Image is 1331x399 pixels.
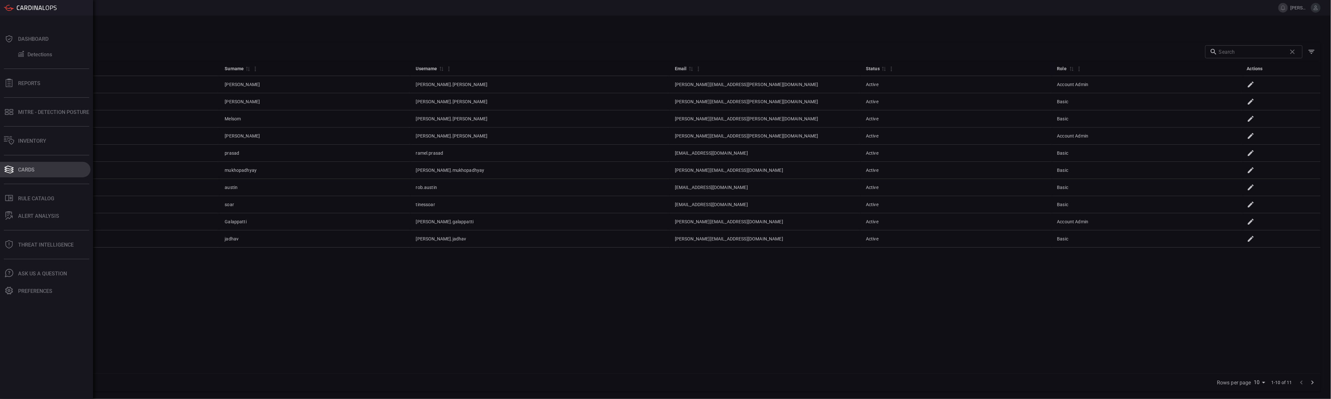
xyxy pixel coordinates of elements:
td: Active [861,196,1052,213]
div: Cards [18,167,35,173]
button: Column Actions [886,64,897,74]
td: ramel [28,145,219,162]
input: Search [1219,45,1284,58]
span: Sort by Surname ascending [244,66,251,72]
td: Active [861,162,1052,179]
div: Rows per page [1254,377,1267,388]
div: ALERT ANALYSIS [18,213,59,219]
div: MITRE - Detection Posture [18,109,89,115]
td: [PERSON_NAME] [28,162,219,179]
span: Sort by Email ascending [687,66,695,72]
button: Column Actions [444,64,454,74]
td: [PERSON_NAME].mukhopadhyay [411,162,670,179]
td: Active [861,127,1052,145]
div: Ask Us A Question [18,271,67,277]
td: [PERSON_NAME].[PERSON_NAME] [411,110,670,127]
span: 1-10 of 11 [1272,379,1293,386]
button: Column Actions [250,64,261,74]
td: Basic [1052,196,1243,213]
div: Inventory [18,138,46,144]
td: Account Admin [1052,213,1243,230]
div: Preferences [18,288,52,294]
td: Account Admin [1052,127,1243,145]
div: Dashboard [18,36,48,42]
button: Column Actions [693,64,704,74]
td: [PERSON_NAME].[PERSON_NAME] [411,93,670,110]
td: Basic [1052,145,1243,162]
button: Show/Hide filters [1305,45,1318,58]
td: soar [219,196,410,213]
td: rob.austin [411,179,670,196]
td: mukhopadhyay [219,162,410,179]
td: [PERSON_NAME] [28,93,219,110]
td: [PERSON_NAME] [219,93,410,110]
button: Go to next page [1307,377,1318,388]
div: Detections [27,51,52,58]
td: [PERSON_NAME][EMAIL_ADDRESS][PERSON_NAME][DOMAIN_NAME] [670,127,861,145]
td: [PERSON_NAME].[PERSON_NAME] [411,76,670,93]
td: [EMAIL_ADDRESS][DOMAIN_NAME] [670,145,861,162]
td: jadhav [219,230,410,248]
span: [PERSON_NAME].[PERSON_NAME] [1291,5,1308,10]
span: Go to next page [1307,379,1318,385]
div: Email [675,65,687,72]
div: Reports [18,80,40,86]
td: Active [861,179,1052,196]
td: austin [219,179,410,196]
td: Account Admin [1052,76,1243,93]
td: [PERSON_NAME] [28,76,219,93]
td: [PERSON_NAME] [219,76,410,93]
td: rob [28,179,219,196]
td: Basic [1052,179,1243,196]
span: Sort by Status ascending [880,66,888,72]
td: Basic [1052,230,1243,248]
td: Melsom [219,110,410,127]
div: Surname [225,65,244,72]
div: Username [416,65,437,72]
td: [PERSON_NAME] [28,230,219,248]
td: [PERSON_NAME][EMAIL_ADDRESS][PERSON_NAME][DOMAIN_NAME] [670,93,861,110]
h1: User Management [28,23,1321,32]
td: [PERSON_NAME][EMAIL_ADDRESS][PERSON_NAME][DOMAIN_NAME] [670,76,861,93]
td: Active [861,230,1052,248]
td: Active [861,76,1052,93]
td: [EMAIL_ADDRESS][DOMAIN_NAME] [670,196,861,213]
span: Sort by Role ascending [1068,66,1075,72]
td: [EMAIL_ADDRESS][DOMAIN_NAME] [670,179,861,196]
td: [PERSON_NAME].galappatti [411,213,670,230]
button: Column Actions [1074,64,1084,74]
td: ramel.prasad [411,145,670,162]
td: tines [28,196,219,213]
td: [PERSON_NAME][EMAIL_ADDRESS][DOMAIN_NAME] [670,230,861,248]
td: [PERSON_NAME] [28,110,219,127]
td: Basic [1052,93,1243,110]
td: [PERSON_NAME].jadhav [411,230,670,248]
td: Basic [1052,162,1243,179]
td: Galappatti [219,213,410,230]
div: Threat Intelligence [18,242,74,248]
td: tinessoar [411,196,670,213]
span: Go to previous page [1296,379,1307,385]
td: Basic [1052,110,1243,127]
label: Rows per page [1217,379,1251,386]
td: Active [861,93,1052,110]
div: Rule Catalog [18,195,54,202]
td: [PERSON_NAME][EMAIL_ADDRESS][DOMAIN_NAME] [670,213,861,230]
td: Active [861,110,1052,127]
td: [PERSON_NAME][EMAIL_ADDRESS][PERSON_NAME][DOMAIN_NAME] [670,110,861,127]
td: [PERSON_NAME][EMAIL_ADDRESS][DOMAIN_NAME] [670,162,861,179]
td: Active [861,213,1052,230]
td: [PERSON_NAME] [28,127,219,145]
span: Clear search [1287,46,1298,57]
td: [PERSON_NAME] [219,127,410,145]
td: [PERSON_NAME] [28,213,219,230]
span: Sort by Username ascending [437,66,445,72]
div: Role [1057,65,1068,72]
td: Active [861,145,1052,162]
td: prasad [219,145,410,162]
